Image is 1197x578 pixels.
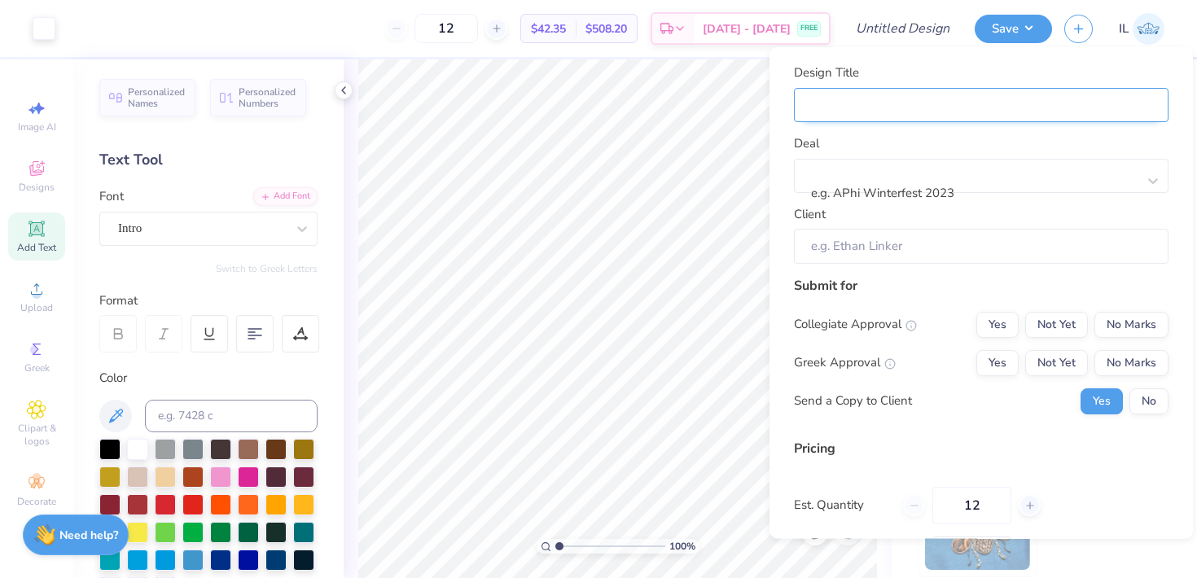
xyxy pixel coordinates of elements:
label: Client [794,204,826,223]
img: Isabella Lobaina [1133,13,1164,45]
div: Text Tool [99,149,318,171]
div: Add Font [253,187,318,206]
span: Personalized Names [128,86,186,109]
button: Switch to Greek Letters [216,262,318,275]
input: Untitled Design [843,12,962,45]
button: Yes [1081,388,1123,414]
span: [DATE] - [DATE] [703,20,791,37]
span: Decorate [17,495,56,508]
button: No Marks [1094,349,1168,375]
div: Send a Copy to Client [794,392,912,410]
div: Color [99,369,318,388]
span: IL [1119,20,1129,38]
span: Upload [20,301,53,314]
button: Not Yet [1025,311,1088,337]
div: Format [99,291,319,310]
button: Yes [976,311,1019,337]
span: Image AI [18,120,56,134]
button: No [1129,388,1168,414]
input: – – [414,14,478,43]
span: Greek [24,361,50,374]
label: Est. Quantity [794,496,891,515]
span: Designs [19,181,55,194]
span: Add Text [17,241,56,254]
span: FREE [800,23,818,34]
div: Submit for [794,275,1168,295]
span: Clipart & logos [8,422,65,448]
a: IL [1119,13,1164,45]
span: Personalized Numbers [239,86,296,109]
button: Yes [976,349,1019,375]
div: Pricing [794,438,1168,458]
button: No Marks [1094,311,1168,337]
span: $508.20 [585,20,627,37]
input: e.g. Ethan Linker [794,229,1168,264]
div: Greek Approval [794,353,896,372]
strong: Need help? [59,528,118,543]
input: e.g. 7428 c [145,400,318,432]
label: Design Title [794,63,859,82]
button: Save [975,15,1052,43]
div: Collegiate Approval [794,315,917,334]
button: Not Yet [1025,349,1088,375]
span: 100 % [669,539,695,554]
label: Deal [794,134,819,153]
div: e.g. APhi Winterfest 2023 [811,184,1046,203]
span: $42.35 [531,20,566,37]
label: Font [99,187,124,206]
input: – – [932,486,1011,523]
